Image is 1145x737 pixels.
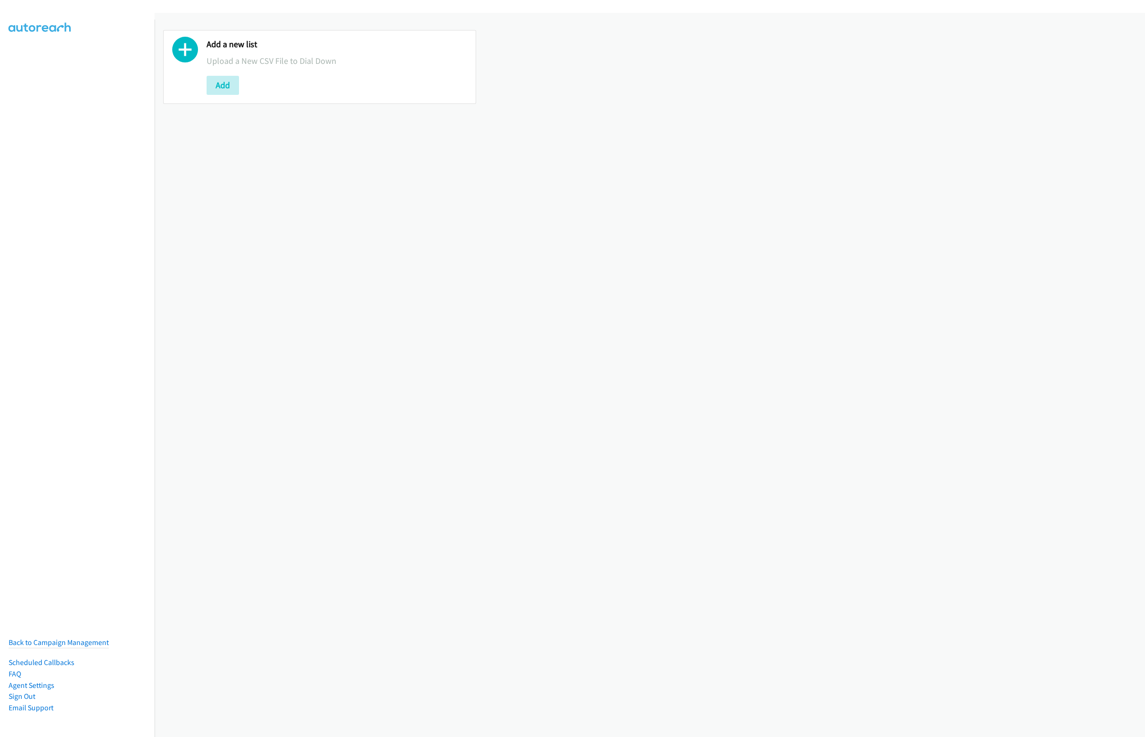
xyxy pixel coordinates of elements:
[9,692,35,701] a: Sign Out
[9,669,21,678] a: FAQ
[207,39,467,50] h2: Add a new list
[9,658,74,667] a: Scheduled Callbacks
[9,681,54,690] a: Agent Settings
[9,703,53,712] a: Email Support
[207,76,239,95] button: Add
[9,638,109,647] a: Back to Campaign Management
[207,54,467,67] p: Upload a New CSV File to Dial Down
